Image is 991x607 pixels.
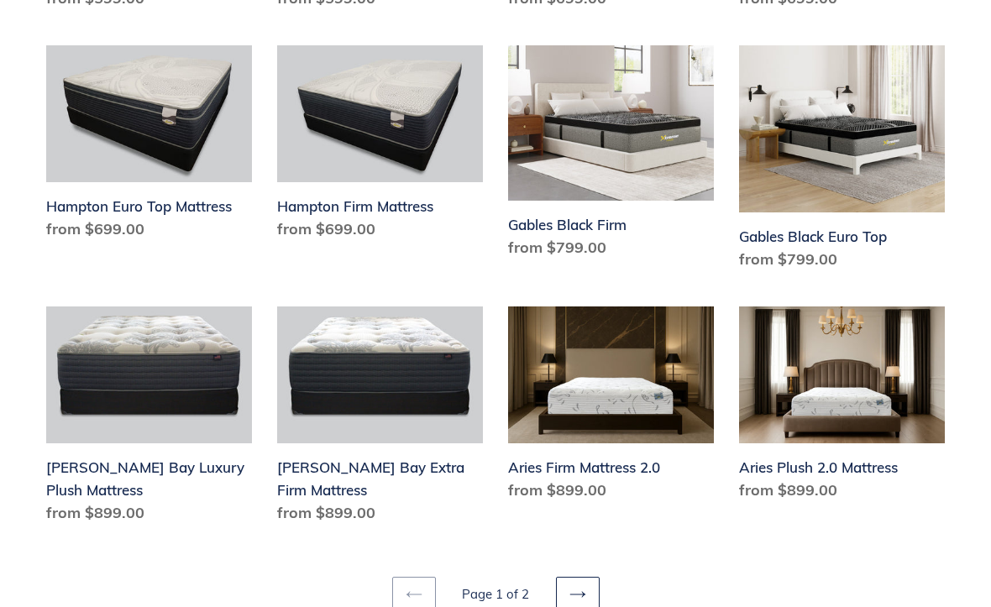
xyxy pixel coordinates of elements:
[439,585,553,604] li: Page 1 of 2
[46,45,252,247] a: Hampton Euro Top Mattress
[277,45,483,247] a: Hampton Firm Mattress
[739,306,945,508] a: Aries Plush 2.0 Mattress
[508,45,714,265] a: Gables Black Firm
[46,306,252,531] a: Chadwick Bay Luxury Plush Mattress
[508,306,714,508] a: Aries Firm Mattress 2.0
[277,306,483,531] a: Chadwick Bay Extra Firm Mattress
[739,45,945,277] a: Gables Black Euro Top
